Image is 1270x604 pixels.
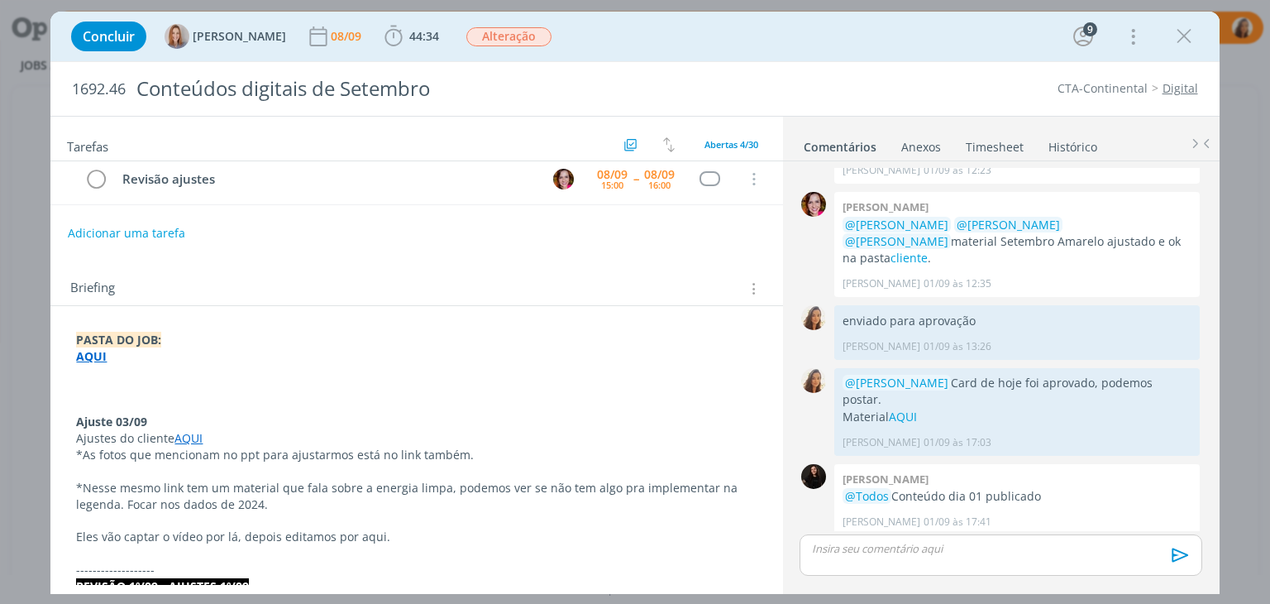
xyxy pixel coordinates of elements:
span: Abertas 4/30 [704,138,758,151]
span: 01/09 às 17:03 [924,435,991,450]
a: AQUI [174,430,203,446]
img: V [801,305,826,330]
strong: REVISÃO 1º/09 - AJUSTES 1º/09 [76,578,249,594]
p: ------------------- [76,562,757,578]
b: [PERSON_NAME] [843,472,929,487]
span: @[PERSON_NAME] [957,217,1060,232]
span: Alteração [466,27,551,46]
p: Card de hoje foi aprovado, podemos postar. [843,375,1191,409]
a: cliente [890,250,928,266]
p: [PERSON_NAME] [843,339,920,354]
img: B [801,192,826,217]
span: [PERSON_NAME] [193,31,286,42]
button: Concluir [71,22,146,51]
p: *Nesse mesmo link tem um material que fala sobre a energia limpa, podemos ver se não tem algo pra... [76,480,757,513]
span: 44:34 [409,28,439,44]
a: AQUI [889,409,917,424]
a: Digital [1163,80,1198,96]
span: @Todos [845,488,889,504]
button: 9 [1070,23,1096,50]
span: 01/09 às 12:23 [924,163,991,178]
a: CTA-Continental [1058,80,1148,96]
div: 08/09 [644,169,675,180]
p: [PERSON_NAME] [843,435,920,450]
p: Conteúdo dia 01 publicado [843,488,1191,505]
span: Briefing [70,278,115,300]
button: Alteração [466,26,552,47]
div: 16:00 [648,180,671,189]
span: @[PERSON_NAME] [845,217,948,232]
span: @[PERSON_NAME] [845,233,948,249]
div: 15:00 [601,180,623,189]
span: 01/09 às 12:35 [924,276,991,291]
img: V [801,368,826,393]
button: Adicionar uma tarefa [67,218,186,248]
span: 1692.46 [72,80,126,98]
img: B [553,169,574,189]
img: A [165,24,189,49]
img: S [801,464,826,489]
p: [PERSON_NAME] [843,163,920,178]
button: 44:34 [380,23,443,50]
span: 01/09 às 13:26 [924,339,991,354]
p: Ajustes do cliente [76,430,757,447]
p: enviado para aprovação [843,313,1191,329]
div: 08/09 [597,169,628,180]
span: Tarefas [67,135,108,155]
button: B [551,166,576,191]
p: [PERSON_NAME] [843,276,920,291]
a: Timesheet [965,132,1024,156]
button: A[PERSON_NAME] [165,24,286,49]
div: 9 [1083,22,1097,36]
strong: PASTA DO JOB: [76,332,161,348]
div: dialog [50,12,1219,594]
p: Eles vão captar o vídeo por lá, depois editamos por aqui. [76,529,757,545]
div: Anexos [901,139,941,156]
div: Revisão ajustes [115,169,537,189]
span: Concluir [83,30,135,43]
p: *As fotos que mencionam no ppt para ajustarmos está no link também. [76,447,757,463]
p: material Setembro Amarelo ajustado e ok na pasta . [843,217,1191,267]
span: -- [633,173,638,185]
p: [PERSON_NAME] [843,515,920,530]
p: Material [843,409,1191,425]
div: 08/09 [331,31,365,42]
b: [PERSON_NAME] [843,199,929,214]
a: Comentários [803,132,877,156]
span: 01/09 às 17:41 [924,515,991,530]
div: Conteúdos digitais de Setembro [129,69,722,109]
span: @[PERSON_NAME] [845,375,948,391]
img: arrow-down-up.svg [663,137,675,152]
a: Histórico [1048,132,1098,156]
a: AQUI [76,348,107,364]
strong: Ajuste 03/09 [76,414,147,429]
